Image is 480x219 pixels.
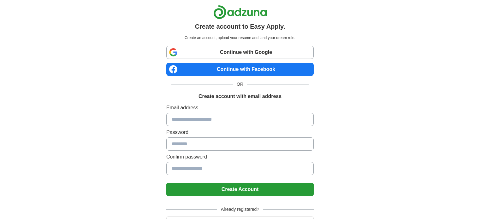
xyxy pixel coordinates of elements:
p: Create an account, upload your resume and land your dream role. [168,35,312,41]
h1: Create account with email address [199,93,281,100]
label: Confirm password [166,153,314,161]
span: OR [233,81,247,88]
h1: Create account to Easy Apply. [195,22,285,31]
button: Create Account [166,183,314,196]
a: Continue with Facebook [166,63,314,76]
span: Already registered? [217,206,263,213]
label: Email address [166,104,314,112]
a: Continue with Google [166,46,314,59]
label: Password [166,129,314,136]
img: Adzuna logo [213,5,267,19]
